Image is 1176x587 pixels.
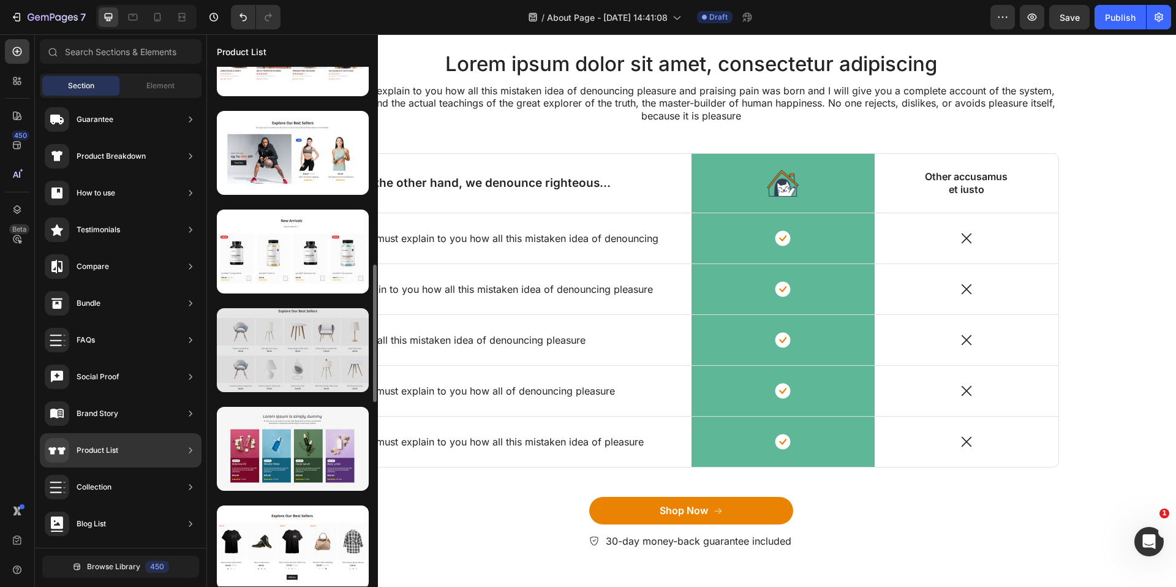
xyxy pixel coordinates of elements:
[1134,527,1164,556] iframe: Intercom live chat
[547,11,668,24] span: About Page - [DATE] 14:41:08
[77,113,113,126] div: Guarantee
[1159,509,1169,518] span: 1
[77,518,106,530] div: Blog List
[714,136,807,162] p: Other accusamus et iusto
[206,34,1176,587] iframe: Design area
[146,80,175,91] span: Element
[231,5,281,29] div: Undo/Redo
[1060,12,1080,23] span: Save
[383,463,587,490] button: Shop Now
[40,39,202,64] input: Search Sections & Elements
[77,444,118,456] div: Product List
[5,5,91,29] button: 7
[453,470,502,483] div: Shop Now
[146,350,409,363] p: But I must explain to you how all of denouncing pleasure
[709,12,728,23] span: Draft
[1105,11,1136,24] div: Publish
[77,150,146,162] div: Product Breakdown
[77,187,115,199] div: How to use
[77,407,118,420] div: Brand Story
[9,224,29,234] div: Beta
[77,224,120,236] div: Testimonials
[77,371,119,383] div: Social Proof
[12,131,29,140] div: 450
[146,401,437,414] p: But I must explain to you how all this mistaken idea of pleasure
[145,561,169,573] div: 450
[1049,5,1090,29] button: Save
[146,249,447,262] p: Explain to you how all this mistaken idea of denouncing pleasure
[560,135,592,162] img: gempages_432750572815254551-4244b594-8673-413f-acd4-5a21cdd1e242.png
[80,10,86,25] p: 7
[77,260,109,273] div: Compare
[77,297,100,309] div: Bundle
[77,481,111,493] div: Collection
[42,556,199,578] button: Browse Library450
[146,300,379,312] p: How all this mistaken idea of denouncing pleasure
[1095,5,1146,29] button: Publish
[68,80,94,91] span: Section
[146,198,452,211] p: But I must explain to you how all this mistaken idea of denouncing
[87,561,140,572] span: Browse Library
[399,499,585,514] p: 30-day money-back guarantee included
[77,334,95,346] div: FAQs
[541,11,545,24] span: /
